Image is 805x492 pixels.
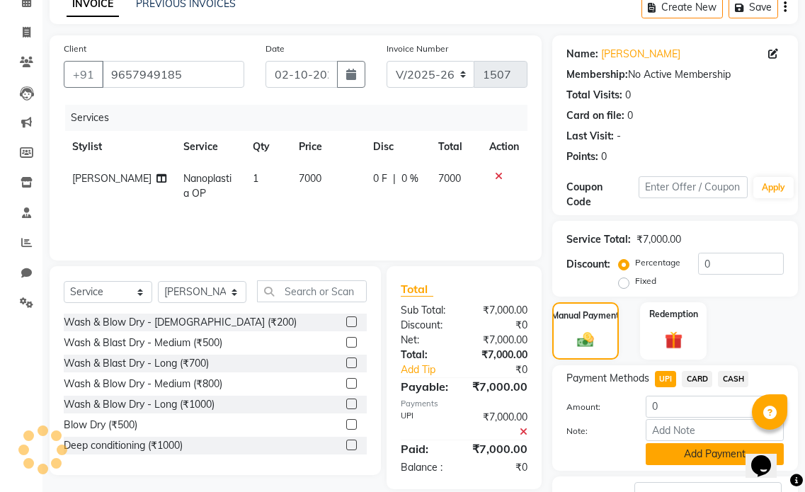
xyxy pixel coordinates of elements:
[290,131,364,163] th: Price
[556,401,635,413] label: Amount:
[430,131,481,163] th: Total
[566,88,622,103] div: Total Visits:
[617,129,621,144] div: -
[566,67,784,82] div: No Active Membership
[649,308,698,321] label: Redemption
[64,438,183,453] div: Deep conditioning (₹1000)
[566,149,598,164] div: Points:
[64,42,86,55] label: Client
[601,47,680,62] a: [PERSON_NAME]
[390,440,462,457] div: Paid:
[390,460,464,475] div: Balance :
[65,105,538,131] div: Services
[646,396,784,418] input: Amount
[102,61,244,88] input: Search by Name/Mobile/Email/Code
[175,131,244,163] th: Service
[64,131,175,163] th: Stylist
[464,303,537,318] div: ₹7,000.00
[244,131,290,163] th: Qty
[566,232,631,247] div: Service Total:
[636,232,681,247] div: ₹7,000.00
[373,171,387,186] span: 0 F
[566,180,639,210] div: Coupon Code
[646,443,784,465] button: Add Payment
[718,371,748,387] span: CASH
[72,172,152,185] span: [PERSON_NAME]
[646,419,784,441] input: Add Note
[552,309,620,322] label: Manual Payment
[462,440,538,457] div: ₹7,000.00
[639,176,748,198] input: Enter Offer / Coupon Code
[464,460,537,475] div: ₹0
[635,256,680,269] label: Percentage
[390,303,464,318] div: Sub Total:
[572,331,599,350] img: _cash.svg
[401,171,418,186] span: 0 %
[625,88,631,103] div: 0
[635,275,656,287] label: Fixed
[257,280,367,302] input: Search or Scan
[462,378,538,395] div: ₹7,000.00
[753,177,794,198] button: Apply
[566,129,614,144] div: Last Visit:
[556,425,635,437] label: Note:
[64,377,222,391] div: Wash & Blow Dry - Medium (₹800)
[566,371,649,386] span: Payment Methods
[601,149,607,164] div: 0
[390,318,464,333] div: Discount:
[390,362,476,377] a: Add Tip
[266,42,285,55] label: Date
[183,172,232,200] span: Nanoplastia OP
[566,108,624,123] div: Card on file:
[627,108,633,123] div: 0
[464,333,537,348] div: ₹7,000.00
[566,67,628,82] div: Membership:
[438,172,461,185] span: 7000
[64,356,209,371] div: Wash & Blast Dry - Long (₹700)
[390,348,464,362] div: Total:
[481,131,527,163] th: Action
[390,410,464,440] div: UPI
[401,282,433,297] span: Total
[64,418,137,433] div: Blow Dry (₹500)
[476,362,538,377] div: ₹0
[64,397,215,412] div: Wash & Blow Dry - Long (₹1000)
[390,333,464,348] div: Net:
[659,329,688,351] img: _gift.svg
[655,371,677,387] span: UPI
[64,315,297,330] div: Wash & Blow Dry - [DEMOGRAPHIC_DATA] (₹200)
[682,371,712,387] span: CARD
[746,435,791,478] iframe: chat widget
[365,131,430,163] th: Disc
[64,61,103,88] button: +91
[390,378,462,395] div: Payable:
[299,172,321,185] span: 7000
[566,257,610,272] div: Discount:
[464,348,537,362] div: ₹7,000.00
[464,318,537,333] div: ₹0
[401,398,527,410] div: Payments
[253,172,258,185] span: 1
[464,410,537,440] div: ₹7,000.00
[566,47,598,62] div: Name:
[64,336,222,350] div: Wash & Blast Dry - Medium (₹500)
[387,42,448,55] label: Invoice Number
[393,171,396,186] span: |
